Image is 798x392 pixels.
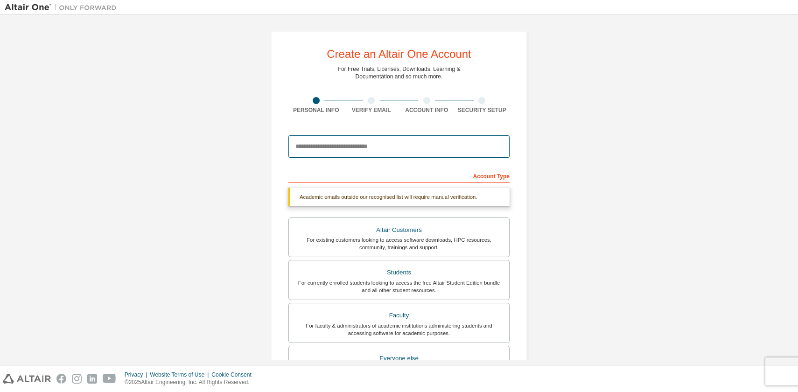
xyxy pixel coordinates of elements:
[294,309,504,322] div: Faculty
[455,106,510,114] div: Security Setup
[125,371,150,378] div: Privacy
[288,168,510,183] div: Account Type
[5,3,121,12] img: Altair One
[294,279,504,294] div: For currently enrolled students looking to access the free Altair Student Edition bundle and all ...
[294,224,504,237] div: Altair Customers
[294,352,504,365] div: Everyone else
[3,374,51,384] img: altair_logo.svg
[72,374,82,384] img: instagram.svg
[288,106,344,114] div: Personal Info
[150,371,211,378] div: Website Terms of Use
[211,371,257,378] div: Cookie Consent
[103,374,116,384] img: youtube.svg
[338,65,461,80] div: For Free Trials, Licenses, Downloads, Learning & Documentation and so much more.
[56,374,66,384] img: facebook.svg
[288,188,510,206] div: Academic emails outside our recognised list will require manual verification.
[399,106,455,114] div: Account Info
[294,236,504,251] div: For existing customers looking to access software downloads, HPC resources, community, trainings ...
[125,378,257,386] p: © 2025 Altair Engineering, Inc. All Rights Reserved.
[294,322,504,337] div: For faculty & administrators of academic institutions administering students and accessing softwa...
[87,374,97,384] img: linkedin.svg
[327,49,471,60] div: Create an Altair One Account
[344,106,399,114] div: Verify Email
[294,266,504,279] div: Students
